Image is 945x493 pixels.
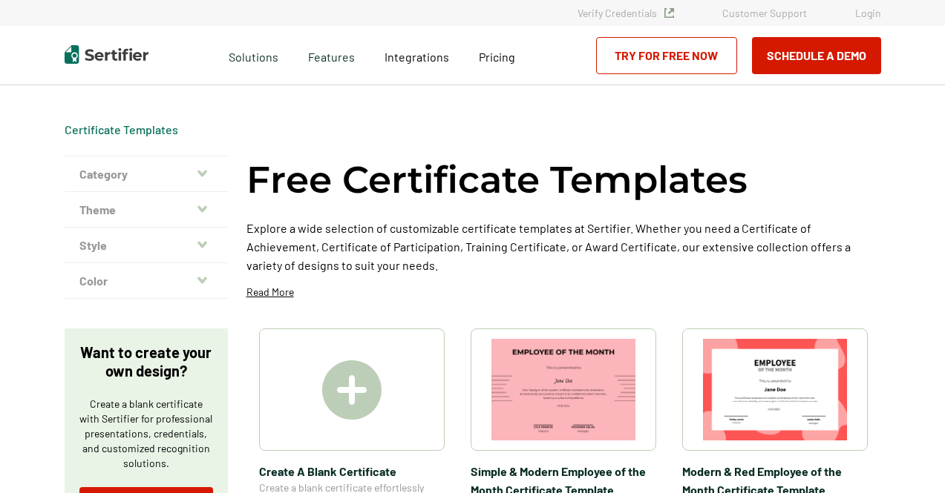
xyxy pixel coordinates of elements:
[385,46,449,64] a: Integrations
[664,8,674,18] img: Verified
[596,37,737,74] a: Try for Free Now
[65,192,228,228] button: Theme
[65,228,228,263] button: Style
[259,462,445,480] span: Create A Blank Certificate
[246,156,748,204] h1: Free Certificate Templates
[308,46,355,64] span: Features
[578,7,674,19] a: Verify Credentials
[479,50,515,64] span: Pricing
[79,343,213,380] p: Want to create your own design?
[322,360,382,420] img: Create A Blank Certificate
[229,46,278,64] span: Solutions
[65,122,178,136] a: Certificate Templates
[246,219,881,274] p: Explore a wide selection of customizable certificate templates at Sertifier. Whether you need a C...
[479,46,515,64] a: Pricing
[703,339,847,440] img: Modern & Red Employee of the Month Certificate Template
[855,7,881,19] a: Login
[65,45,148,64] img: Sertifier | Digital Credentialing Platform
[65,263,228,299] button: Color
[722,7,807,19] a: Customer Support
[491,339,635,440] img: Simple & Modern Employee of the Month Certificate Template
[79,397,213,471] p: Create a blank certificate with Sertifier for professional presentations, credentials, and custom...
[65,122,178,137] div: Breadcrumb
[385,50,449,64] span: Integrations
[65,156,228,192] button: Category
[246,285,294,300] p: Read More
